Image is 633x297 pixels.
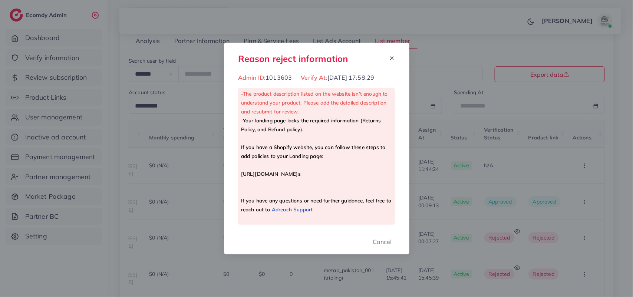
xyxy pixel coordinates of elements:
span: 1013603 [266,74,292,81]
span: Verify At: [301,74,327,81]
span: If you have a Shopify website, you can follow these steps to add policies to your Landing page: [241,144,386,159]
span: s [298,171,301,177]
a: [URL][DOMAIN_NAME] [241,171,298,177]
p: - [241,89,392,116]
span: Admin ID: [238,74,266,81]
h3: Reason reject information [238,53,348,64]
span: Your landing page lacks the required information (Returns Policy, and Refund policy). [241,117,381,132]
span: The product description listed on the website isn’t enough to understand your product. Please add... [241,90,388,115]
span: [DATE] 17:58:29 [327,74,374,81]
a: Adreach Support [272,206,313,212]
span: If you have any questions or need further guidance, feel free to reach out to [241,197,391,212]
p: - [241,116,392,134]
button: Cancel [363,234,401,250]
